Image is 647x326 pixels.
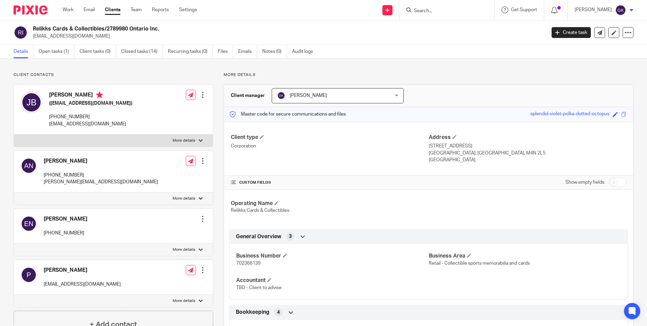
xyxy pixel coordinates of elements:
[231,180,428,185] h4: CUSTOM FIELDS
[39,45,74,58] a: Open tasks (1)
[292,45,318,58] a: Audit logs
[231,143,428,149] p: Corporation
[615,5,626,16] img: svg%3E
[552,27,591,38] a: Create task
[49,100,132,107] h5: ([EMAIL_ADDRESS][DOMAIN_NAME])
[33,25,440,33] h2: Relikks Cards & Collectibles/2789980 Ontario Inc.
[231,200,428,207] h4: Operating Name
[44,172,158,179] p: [PHONE_NUMBER]
[131,6,142,13] a: Team
[105,6,120,13] a: Clients
[236,309,269,316] span: Bookkeeping
[49,91,132,100] h4: [PERSON_NAME]
[21,216,37,232] img: svg%3E
[290,93,327,98] span: [PERSON_NAME]
[173,298,195,304] p: More details
[14,72,213,78] p: Client contacts
[277,309,280,316] span: 4
[413,8,474,14] input: Search
[238,45,257,58] a: Emails
[224,72,633,78] p: More details
[44,158,158,165] h4: [PERSON_NAME]
[575,6,612,13] p: [PERSON_NAME]
[44,179,158,185] p: [PERSON_NAME][EMAIL_ADDRESS][DOMAIN_NAME]
[530,110,609,118] div: splendid-violet-polka-dotted-octopus
[231,208,289,213] span: Relikks Cards & Collectibles
[229,111,346,118] p: Master code for secure communications and files
[236,252,428,260] h4: Business Number
[429,252,621,260] h4: Business Area
[231,92,265,99] h3: Client manager
[236,261,261,266] span: 702366139
[49,121,132,127] p: [EMAIL_ADDRESS][DOMAIN_NAME]
[44,230,87,237] p: [PHONE_NUMBER]
[14,5,47,15] img: Pixie
[262,45,287,58] a: Notes (0)
[236,233,281,240] span: General Overview
[14,25,28,40] img: svg%3E
[14,45,34,58] a: Details
[84,6,95,13] a: Email
[429,134,626,141] h4: Address
[565,179,604,186] label: Show empty fields
[179,6,197,13] a: Settings
[96,91,103,98] i: Primary
[429,150,626,157] p: [GEOGRAPHIC_DATA], [GEOGRAPHIC_DATA], M4N 2L5
[173,138,195,143] p: More details
[44,267,121,274] h4: [PERSON_NAME]
[63,6,73,13] a: Work
[429,261,530,266] span: Retail - Collectible sports memorabilia and cards
[152,6,169,13] a: Reports
[168,45,213,58] a: Recurring tasks (0)
[44,216,87,223] h4: [PERSON_NAME]
[231,134,428,141] h4: Client type
[511,7,537,12] span: Get Support
[21,267,37,283] img: svg%3E
[218,45,233,58] a: Files
[21,91,42,113] img: svg%3E
[236,277,428,284] h4: Accountant
[277,91,285,100] img: svg%3E
[21,158,37,174] img: svg%3E
[49,114,132,120] p: [PHONE_NUMBER]
[33,33,541,40] p: [EMAIL_ADDRESS][DOMAIN_NAME]
[80,45,116,58] a: Client tasks (0)
[236,285,282,290] span: TBD - Client to advise
[121,45,163,58] a: Closed tasks (14)
[173,196,195,201] p: More details
[429,157,626,163] p: [GEOGRAPHIC_DATA]
[429,143,626,149] p: [STREET_ADDRESS]
[44,281,121,288] p: [EMAIL_ADDRESS][DOMAIN_NAME]
[289,233,292,240] span: 3
[173,247,195,252] p: More details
